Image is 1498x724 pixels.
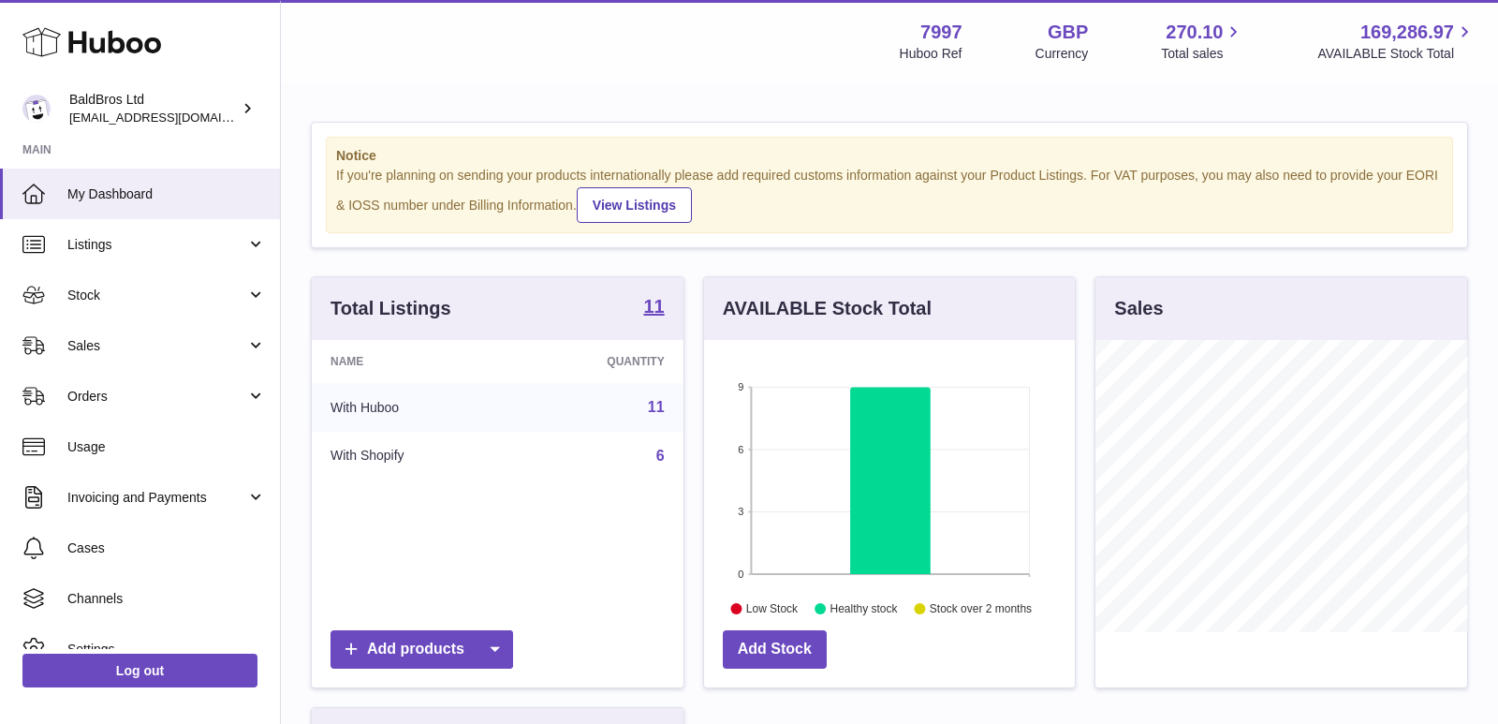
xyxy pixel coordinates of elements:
[330,630,513,669] a: Add products
[67,185,266,203] span: My Dashboard
[746,602,799,615] text: Low Stock
[656,448,665,464] a: 6
[69,110,275,125] span: [EMAIL_ADDRESS][DOMAIN_NAME]
[67,641,266,658] span: Settings
[312,340,512,383] th: Name
[643,297,664,319] a: 11
[312,383,512,432] td: With Huboo
[738,381,743,392] text: 9
[312,432,512,480] td: With Shopify
[1114,296,1163,321] h3: Sales
[67,388,246,406] span: Orders
[738,444,743,455] text: 6
[577,187,692,223] a: View Listings
[900,45,962,63] div: Huboo Ref
[1048,20,1088,45] strong: GBP
[738,569,743,580] text: 0
[920,20,962,45] strong: 7997
[67,337,246,355] span: Sales
[1360,20,1454,45] span: 169,286.97
[330,296,451,321] h3: Total Listings
[67,438,266,456] span: Usage
[22,95,51,123] img: baldbrothersblog@gmail.com
[723,630,827,669] a: Add Stock
[830,602,898,615] text: Healthy stock
[1035,45,1089,63] div: Currency
[67,590,266,608] span: Channels
[69,91,238,126] div: BaldBros Ltd
[738,506,743,517] text: 3
[648,399,665,415] a: 11
[930,602,1032,615] text: Stock over 2 months
[336,167,1443,223] div: If you're planning on sending your products internationally please add required customs informati...
[723,296,932,321] h3: AVAILABLE Stock Total
[67,236,246,254] span: Listings
[1317,45,1476,63] span: AVAILABLE Stock Total
[22,654,257,687] a: Log out
[512,340,683,383] th: Quantity
[1166,20,1223,45] span: 270.10
[1161,20,1244,63] a: 270.10 Total sales
[67,489,246,507] span: Invoicing and Payments
[336,147,1443,165] strong: Notice
[1161,45,1244,63] span: Total sales
[67,539,266,557] span: Cases
[643,297,664,316] strong: 11
[67,287,246,304] span: Stock
[1317,20,1476,63] a: 169,286.97 AVAILABLE Stock Total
